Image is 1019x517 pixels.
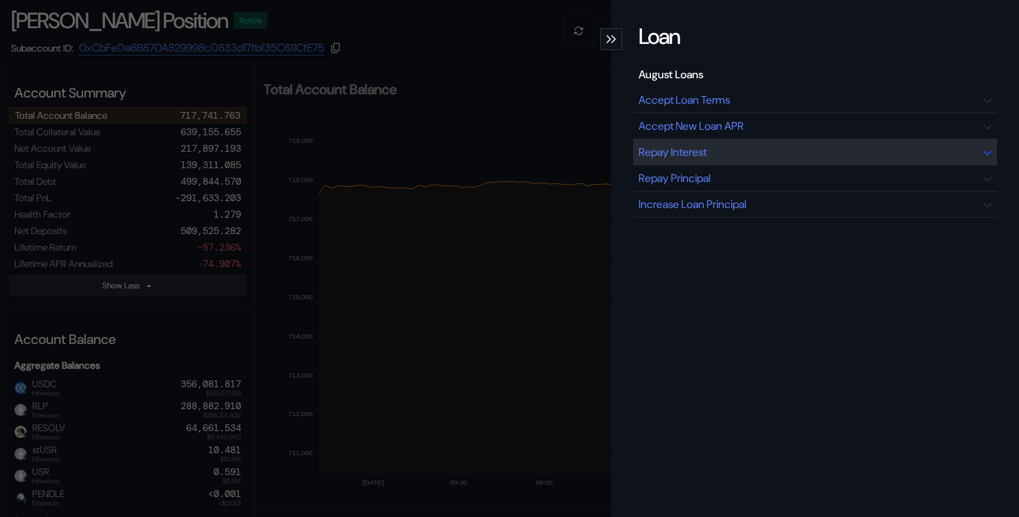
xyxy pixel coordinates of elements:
div: Accept New Loan APR [639,119,744,133]
div: Repay Principal [639,171,711,185]
div: Loan [639,22,680,51]
div: Accept Loan Terms [639,93,730,107]
div: August Loans [639,67,703,82]
div: Increase Loan Principal [639,197,746,211]
div: Repay Interest [639,145,707,159]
